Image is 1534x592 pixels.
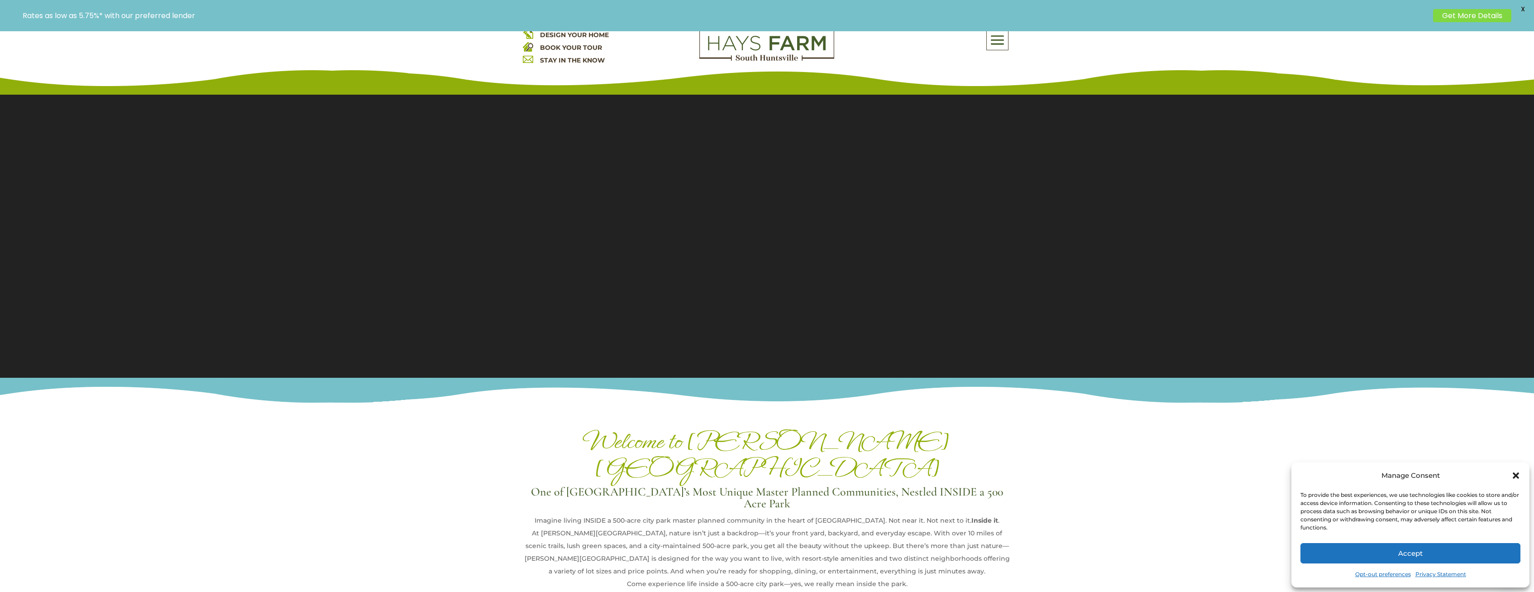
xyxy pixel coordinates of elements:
[1433,9,1511,22] a: Get More Details
[523,527,1012,578] div: At [PERSON_NAME][GEOGRAPHIC_DATA], nature isn’t just a backdrop—it’s your front yard, backyard, a...
[23,11,1429,20] p: Rates as low as 5.75%* with our preferred lender
[540,31,609,39] a: DESIGN YOUR HOME
[971,516,998,525] strong: Inside it
[523,41,533,52] img: book your home tour
[1300,491,1520,532] div: To provide the best experiences, we use technologies like cookies to store and/or access device i...
[523,428,1012,486] h1: Welcome to [PERSON_NAME][GEOGRAPHIC_DATA]
[523,578,1012,590] div: Come experience life inside a 500-acre city park—yes, we really mean inside the park.
[699,55,834,63] a: hays farm homes huntsville development
[1511,471,1520,480] div: Close dialog
[523,29,533,39] img: design your home
[523,486,1012,514] h3: One of [GEOGRAPHIC_DATA]’s Most Unique Master Planned Communities, Nestled INSIDE a 500 Acre Park
[1381,469,1440,482] div: Manage Consent
[540,56,605,64] a: STAY IN THE KNOW
[1415,568,1466,581] a: Privacy Statement
[540,43,602,52] a: BOOK YOUR TOUR
[699,29,834,61] img: Logo
[1516,2,1529,16] span: X
[523,514,1012,527] div: Imagine living INSIDE a 500-acre city park master planned community in the heart of [GEOGRAPHIC_D...
[1300,543,1520,563] button: Accept
[1355,568,1411,581] a: Opt-out preferences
